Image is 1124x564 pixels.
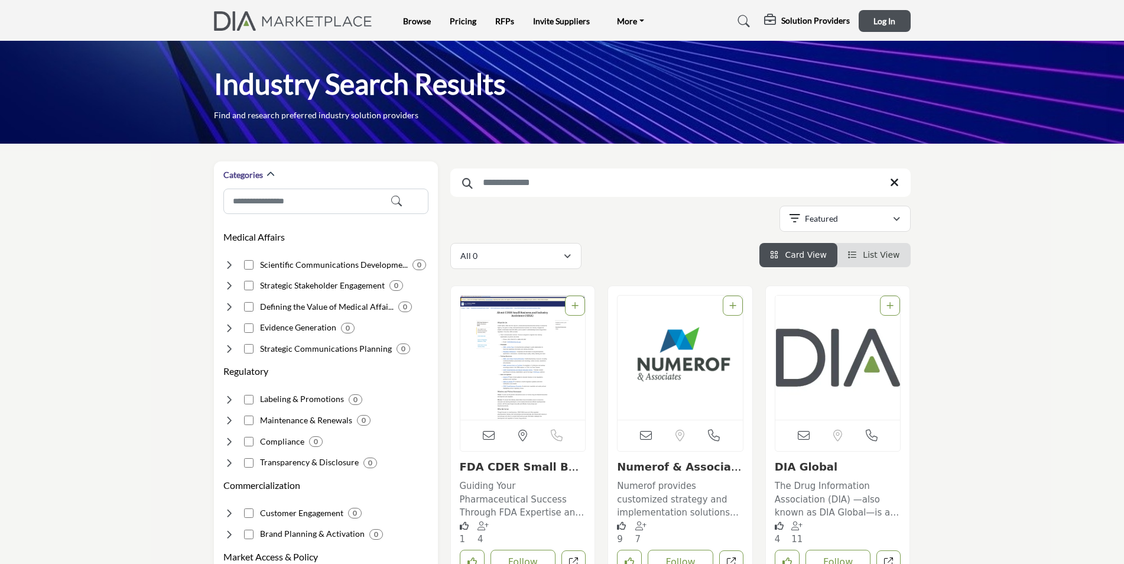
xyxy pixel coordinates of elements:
[244,530,254,539] input: Select Brand Planning & Activation checkbox
[791,534,803,544] span: 11
[223,478,300,492] button: Commercialization
[460,296,586,420] img: FDA CDER Small Business and Industry Assistance (SBIA)
[260,414,352,426] h4: Maintenance & Renewals: Maintaining marketing authorizations and safety reporting.
[397,343,410,354] div: 0 Results For Strategic Communications Planning
[617,477,743,520] a: Numerof provides customized strategy and implementation solutions for market access, medical affa...
[617,461,743,474] h3: Numerof & Associates
[260,301,394,313] h4: Defining the Value of Medical Affairs
[394,281,398,290] b: 0
[617,461,743,486] a: Numerof & Associates...
[341,323,355,333] div: 0 Results For Evidence Generation
[729,301,736,310] a: Add To List
[726,12,758,31] a: Search
[450,16,476,26] a: Pricing
[374,530,378,539] b: 0
[214,11,379,31] img: Site Logo
[314,437,318,446] b: 0
[764,14,850,28] div: Solution Providers
[214,109,418,121] p: Find and research preferred industry solution providers
[223,550,318,564] button: Market Access & Policy
[460,461,586,474] h3: FDA CDER Small Business and Industry Assistance (SBIA)
[260,507,343,519] h4: Customer Engagement: Understanding and optimizing patient experience across channels.
[775,296,901,420] img: DIA Global
[775,461,837,473] a: DIA Global
[460,521,469,530] i: Like
[244,437,254,446] input: Select Compliance checkbox
[244,458,254,468] input: Select Transparency & Disclosure checkbox
[260,259,408,271] h4: Scientific Communications Development: Creating scientific content showcasing clinical evidence.
[886,301,894,310] a: Add To List
[260,393,344,405] h4: Labeling & Promotions: Determining safe product use specifications and claims.
[403,303,407,311] b: 0
[398,302,412,312] div: 0 Results For Defining the Value of Medical Affairs
[781,15,850,26] h5: Solution Providers
[848,250,900,260] a: View List
[779,206,911,232] button: Featured
[244,395,254,404] input: Select Labeling & Promotions checkbox
[635,520,649,546] div: Followers
[403,16,431,26] a: Browse
[859,10,911,32] button: Log In
[362,416,366,424] b: 0
[369,529,383,540] div: 0 Results For Brand Planning & Activation
[785,250,826,260] span: Card View
[863,250,899,260] span: List View
[775,479,901,520] p: The Drug Information Association (DIA) —also known as DIA Global—is a nonprofit, member-driven pr...
[770,250,827,260] a: View Card
[775,521,784,530] i: Likes
[244,302,254,312] input: Select Defining the Value of Medical Affairs checkbox
[837,243,911,267] li: List View
[618,296,743,420] img: Numerof & Associates
[223,169,263,181] h2: Categories
[775,534,781,544] span: 4
[363,458,377,468] div: 0 Results For Transparency & Disclosure
[571,301,579,310] a: Add To List
[260,322,336,333] h4: Evidence Generation: Research to support clinical and economic value claims.
[223,189,428,214] input: Search Category
[460,296,586,420] a: Open Listing in new tab
[401,345,405,353] b: 0
[389,280,403,291] div: 0 Results For Strategic Stakeholder Engagement
[353,509,357,517] b: 0
[533,16,590,26] a: Invite Suppliers
[775,296,901,420] a: Open Listing in new tab
[244,416,254,425] input: Select Maintenance & Renewals checkbox
[244,508,254,518] input: Select Customer Engagement checkbox
[635,534,641,544] span: 7
[223,230,285,244] h3: Medical Affairs
[260,456,359,468] h4: Transparency & Disclosure: Transparency & Disclosure
[260,436,304,448] h4: Compliance: Local and global regulatory compliance.
[618,296,743,420] a: Open Listing in new tab
[460,534,466,544] span: 1
[460,250,477,262] p: All 0
[617,534,623,544] span: 9
[775,461,901,474] h3: DIA Global
[617,521,626,530] i: Likes
[260,528,365,540] h4: Brand Planning & Activation: Developing and executing commercial launch strategies.
[450,243,582,269] button: All 0
[450,168,911,197] input: Search Keyword
[349,394,362,405] div: 0 Results For Labeling & Promotions
[223,364,268,378] button: Regulatory
[244,281,254,290] input: Select Strategic Stakeholder Engagement checkbox
[873,16,895,26] span: Log In
[775,477,901,520] a: The Drug Information Association (DIA) —also known as DIA Global—is a nonprofit, member-driven pr...
[214,66,506,102] h1: Industry Search Results
[346,324,350,332] b: 0
[309,436,323,447] div: 0 Results For Compliance
[244,344,254,354] input: Select Strategic Communications Planning checkbox
[495,16,514,26] a: RFPs
[460,479,586,520] p: Guiding Your Pharmaceutical Success Through FDA Expertise and Support The organization operates a...
[260,343,392,355] h4: Strategic Communications Planning: Developing publication plans demonstrating product benefits an...
[244,260,254,270] input: Select Scientific Communications Development checkbox
[244,323,254,333] input: Select Evidence Generation checkbox
[477,534,483,544] span: 4
[477,520,491,546] div: Followers
[759,243,837,267] li: Card View
[417,261,421,269] b: 0
[460,461,583,486] a: FDA CDER Small Busin...
[260,280,385,291] h4: Strategic Stakeholder Engagement: Interacting with key opinion leaders and advocacy partners.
